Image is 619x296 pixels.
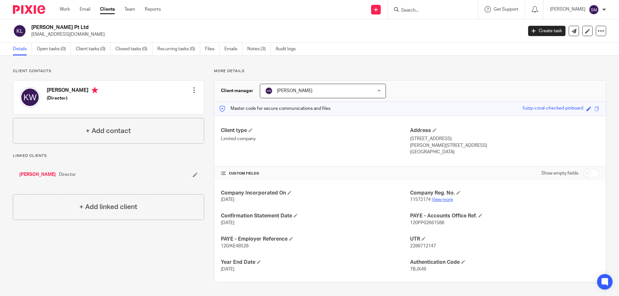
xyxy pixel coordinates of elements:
a: View more [432,197,453,202]
span: 120PP02661588 [410,221,444,225]
span: [DATE] [221,267,234,272]
p: [GEOGRAPHIC_DATA] [410,149,599,155]
p: Limited company [221,136,410,142]
p: Client contacts [13,69,204,74]
label: Show empty fields [541,170,578,177]
a: Recurring tasks (0) [157,43,200,55]
h4: Client type [221,127,410,134]
img: svg%3E [589,5,599,15]
h4: Confirmation Statement Date [221,213,410,219]
h4: PAYE - Employer Reference [221,236,410,243]
span: 2286712147 [410,244,436,248]
img: svg%3E [13,24,26,38]
span: Get Support [494,7,518,12]
a: Reports [145,6,161,13]
a: Notes (3) [247,43,271,55]
a: Work [60,6,70,13]
a: Open tasks (0) [37,43,71,55]
h4: [PERSON_NAME] [47,87,98,95]
p: [PERSON_NAME] [550,6,585,13]
p: [PERSON_NAME][STREET_ADDRESS] [410,142,599,149]
h4: CUSTOM FIELDS [221,171,410,176]
a: Audit logs [276,43,300,55]
a: Client tasks (0) [76,43,111,55]
a: Closed tasks (0) [115,43,152,55]
h4: + Add linked client [79,202,137,212]
h4: Authentication Code [410,259,599,266]
span: [DATE] [221,221,234,225]
h3: Client manager [221,88,253,94]
i: Primary [92,87,98,93]
span: 7BJX49 [410,267,426,272]
h4: Company Incorporated On [221,190,410,196]
span: Director [59,171,76,178]
h4: Address [410,127,599,134]
a: Details [13,43,32,55]
img: Pixie [13,5,45,14]
input: Search [400,8,458,14]
h4: PAYE - Accounts Office Ref. [410,213,599,219]
p: Master code for secure communications and files [219,105,330,112]
p: [STREET_ADDRESS] [410,136,599,142]
a: Create task [528,26,565,36]
a: Email [80,6,90,13]
span: 11572174 [410,197,431,202]
img: svg%3E [20,87,40,108]
span: 120/KE48528 [221,244,249,248]
span: [PERSON_NAME] [277,89,312,93]
h4: UTR [410,236,599,243]
a: [PERSON_NAME] [19,171,56,178]
h2: [PERSON_NAME] Pt Ltd [31,24,421,31]
h4: Company Reg. No. [410,190,599,196]
span: [DATE] [221,197,234,202]
a: Emails [224,43,242,55]
a: Files [205,43,220,55]
a: Team [124,6,135,13]
p: Linked clients [13,153,204,158]
h4: + Add contact [86,126,131,136]
div: fuzzy-coral-checked-pinboard [523,105,583,112]
h5: (Director) [47,95,98,101]
p: More details [214,69,606,74]
h4: Year End Date [221,259,410,266]
p: [EMAIL_ADDRESS][DOMAIN_NAME] [31,31,518,38]
img: svg%3E [265,87,273,95]
a: Clients [100,6,115,13]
